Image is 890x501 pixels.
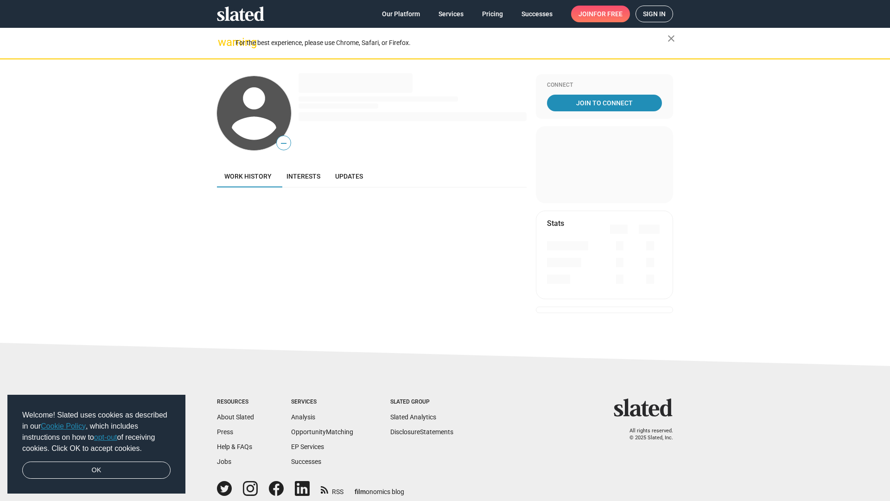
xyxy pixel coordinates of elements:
[286,173,320,180] span: Interests
[291,458,321,465] a: Successes
[217,413,254,421] a: About Slated
[482,6,503,22] span: Pricing
[514,6,560,22] a: Successes
[439,6,464,22] span: Services
[355,480,404,496] a: filmonomics blog
[620,428,673,441] p: All rights reserved. © 2025 Slated, Inc.
[578,6,623,22] span: Join
[321,482,343,496] a: RSS
[217,428,233,436] a: Press
[475,6,510,22] a: Pricing
[7,395,185,494] div: cookieconsent
[217,165,279,187] a: Work history
[375,6,427,22] a: Our Platform
[291,398,353,406] div: Services
[521,6,553,22] span: Successes
[390,428,453,436] a: DisclosureStatements
[94,433,117,441] a: opt-out
[390,413,436,421] a: Slated Analytics
[217,458,231,465] a: Jobs
[224,173,272,180] span: Work history
[547,82,662,89] div: Connect
[593,6,623,22] span: for free
[549,95,660,111] span: Join To Connect
[279,165,328,187] a: Interests
[41,422,86,430] a: Cookie Policy
[547,95,662,111] a: Join To Connect
[571,6,630,22] a: Joinfor free
[328,165,370,187] a: Updates
[643,6,666,22] span: Sign in
[217,398,254,406] div: Resources
[22,462,171,479] a: dismiss cookie message
[355,488,366,495] span: film
[666,33,677,44] mat-icon: close
[636,6,673,22] a: Sign in
[291,413,315,421] a: Analysis
[277,137,291,149] span: —
[382,6,420,22] span: Our Platform
[291,428,353,436] a: OpportunityMatching
[217,443,252,450] a: Help & FAQs
[335,173,363,180] span: Updates
[235,37,667,49] div: For the best experience, please use Chrome, Safari, or Firefox.
[218,37,229,48] mat-icon: warning
[22,410,171,454] span: Welcome! Slated uses cookies as described in our , which includes instructions on how to of recei...
[390,398,453,406] div: Slated Group
[547,218,564,228] mat-card-title: Stats
[431,6,471,22] a: Services
[291,443,324,450] a: EP Services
